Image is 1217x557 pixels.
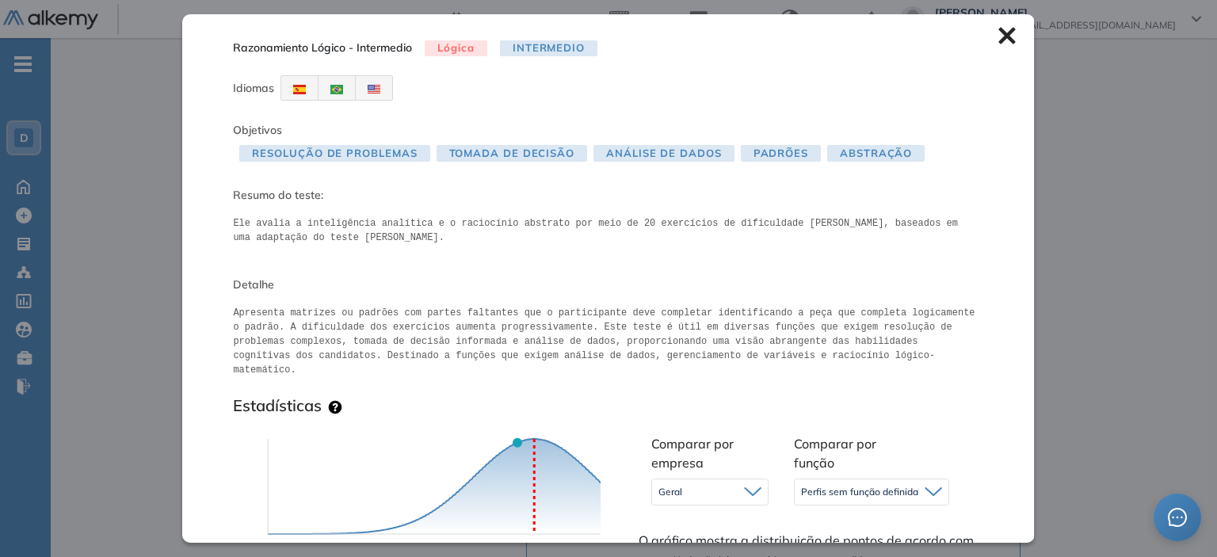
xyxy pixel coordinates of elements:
text: 100 [593,540,609,552]
span: Padrões [741,145,821,162]
text: 70 [495,540,506,552]
span: Intermedio [500,40,597,57]
span: Detalhe [233,277,983,293]
span: Resolução de Problemas [239,145,429,162]
span: Lógica [425,40,486,57]
text: 50 [429,540,440,552]
text: 0 [265,540,271,552]
text: 80 [528,540,540,552]
span: message [1168,508,1187,527]
span: Perfis sem função definida [801,486,918,498]
span: Análise de Dados [593,145,734,162]
span: Abstração [827,145,925,162]
span: Geral [658,486,682,498]
span: Resumo do teste: [233,187,983,204]
pre: Apresenta matrizes ou padrões com partes faltantes que o participante deve completar identificand... [233,306,983,377]
span: Objetivos [233,123,282,137]
text: 40 [395,540,406,552]
text: 30 [362,540,373,552]
h3: Estadísticas [233,396,322,415]
span: Comparar por empresa [651,436,734,471]
span: Razonamiento Lógico - Intermedio [233,40,412,56]
text: 60 [462,540,473,552]
img: USA [368,85,380,94]
img: ESP [293,85,306,94]
img: BRA [330,85,343,94]
pre: Ele avalia a inteligência analítica e o raciocínio abstrato por meio de 20 exercícios de dificuld... [233,216,983,245]
span: Idiomas [233,81,274,95]
span: Comparar por função [794,436,876,471]
text: 10 [296,540,307,552]
text: 90 [562,540,573,552]
span: Tomada de Decisão [437,145,588,162]
text: 20 [329,540,340,552]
